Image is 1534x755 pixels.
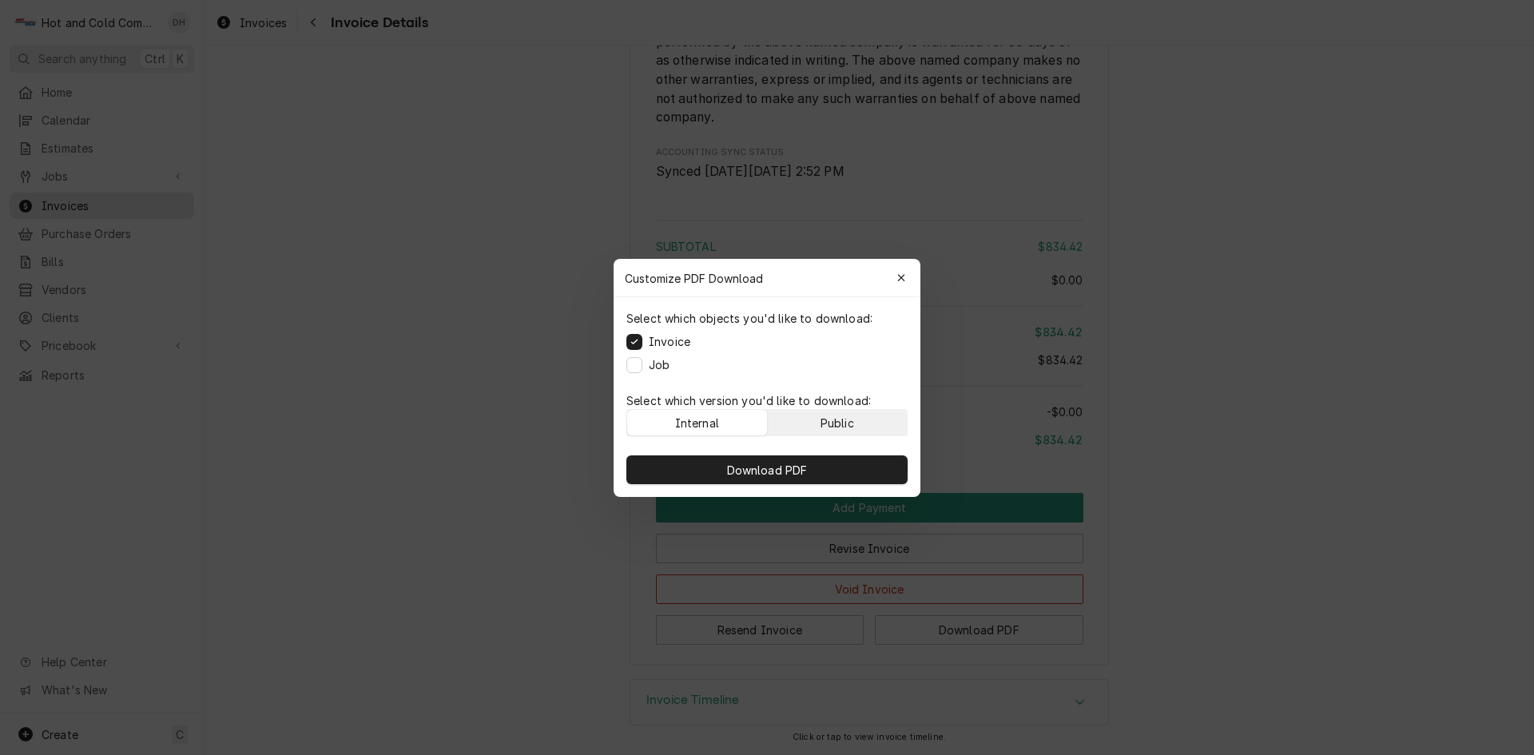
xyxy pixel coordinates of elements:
[626,392,908,409] p: Select which version you'd like to download:
[649,333,690,350] label: Invoice
[675,414,719,431] div: Internal
[614,259,920,297] div: Customize PDF Download
[821,414,854,431] div: Public
[649,356,670,373] label: Job
[724,461,811,478] span: Download PDF
[626,455,908,484] button: Download PDF
[626,310,872,327] p: Select which objects you'd like to download:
